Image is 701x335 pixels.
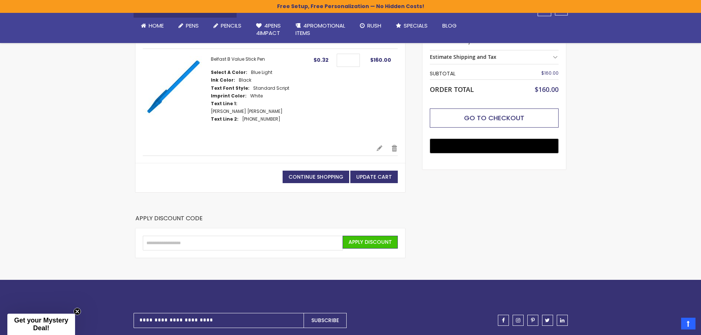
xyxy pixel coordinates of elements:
strong: Apply Discount Code [135,214,203,228]
a: Top [681,318,695,329]
span: 4PROMOTIONAL ITEMS [295,22,345,37]
span: $160.00 [535,85,559,94]
span: Pens [186,22,199,29]
dd: Black [239,77,251,83]
span: Apply Discount [348,238,392,246]
button: Go to Checkout [430,108,559,128]
dt: Text Font Style [211,85,249,91]
span: twitter [545,318,550,323]
a: 4Pens4impact [249,18,288,42]
a: Continue Shopping [283,171,349,183]
a: twitter [542,315,553,326]
a: Pens [171,18,206,34]
dt: Select A Color [211,70,247,75]
th: Subtotal [430,68,516,79]
span: facebook [502,318,505,323]
span: 4Pens 4impact [256,22,281,37]
a: pinterest [527,315,538,326]
dt: Text Line 2 [211,116,238,122]
span: Pencils [221,22,241,29]
dt: Text Line 1 [211,101,237,107]
button: Update Cart [350,171,398,183]
span: $0.32 [314,56,329,64]
a: linkedin [557,315,568,326]
a: Belfast B Value Stick Pen [211,56,265,62]
a: Rush [353,18,389,34]
span: Specials [404,22,428,29]
a: instagram [513,315,524,326]
span: linkedin [560,318,564,323]
strong: Order Total [430,84,474,94]
span: Get your Mystery Deal! [14,317,68,332]
a: Belfast B Value Stick Pen-Blue - Light [143,56,211,137]
span: Subscribe [311,317,339,324]
dd: Standard Script [253,85,289,91]
button: Buy with GPay [430,139,559,153]
span: pinterest [531,318,535,323]
a: facebook [498,315,509,326]
a: Specials [389,18,435,34]
span: Rush [367,22,381,29]
a: 4PROMOTIONALITEMS [288,18,353,42]
dd: Blue Light [251,70,272,75]
span: Home [149,22,164,29]
dt: Ink Color [211,77,235,83]
dd: [PHONE_NUMBER] [242,116,280,122]
dd: [PERSON_NAME] [PERSON_NAME] [211,108,283,114]
img: Belfast B Value Stick Pen-Blue - Light [143,56,203,117]
button: Close teaser [74,308,81,315]
span: $160.00 [541,70,559,76]
a: Pencils [206,18,249,34]
span: Update Cart [356,173,392,181]
dd: White [250,93,263,99]
span: Continue Shopping [288,173,343,181]
button: Subscribe [304,313,347,328]
span: instagram [516,318,520,323]
a: Home [134,18,171,34]
a: Blog [435,18,464,34]
span: Go to Checkout [464,113,524,122]
strong: Estimate Shipping and Tax [430,53,496,60]
span: $160.00 [370,56,391,64]
span: Blog [442,22,457,29]
dt: Imprint Color [211,93,247,99]
div: Get your Mystery Deal!Close teaser [7,314,75,335]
